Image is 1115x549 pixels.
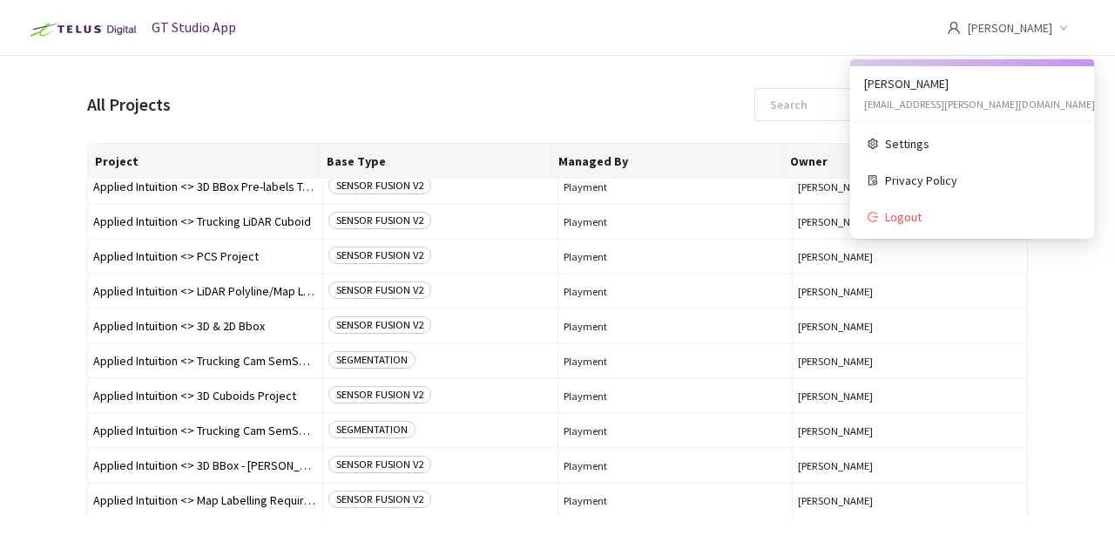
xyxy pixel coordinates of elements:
span: logout [868,212,878,222]
span: Playment [564,424,787,437]
button: [PERSON_NAME] [798,215,1022,228]
span: Applied Intuition <> 3D BBox Pre-labels Test [93,180,317,193]
button: [PERSON_NAME] [798,355,1022,368]
span: Playment [564,250,787,263]
span: Playment [564,215,787,228]
button: [PERSON_NAME] [798,180,1022,193]
button: Applied Intuition <> LiDAR Polyline/Map Labelling [93,285,317,298]
button: [PERSON_NAME] [798,424,1022,437]
img: Telus [21,16,142,44]
span: setting [868,139,878,149]
span: Privacy Policy [885,171,1077,190]
span: SENSOR FUSION V2 [328,316,431,334]
span: Playment [564,355,787,368]
button: [PERSON_NAME] [798,320,1022,333]
button: Applied Intuition <> Trucking Cam SemSeg (Road Structures) [93,424,317,437]
span: SEGMENTATION [328,351,416,369]
span: SEGMENTATION [328,421,416,438]
span: SENSOR FUSION V2 [328,386,431,403]
span: Applied Intuition <> 3D BBox - [PERSON_NAME] [93,459,317,472]
span: file-protect [868,175,878,186]
span: SENSOR FUSION V2 [328,491,431,508]
th: Owner [783,144,1015,179]
span: SENSOR FUSION V2 [328,281,431,299]
th: Project [88,144,320,179]
span: Playment [564,390,787,403]
span: Applied Intuition <> 3D Cuboids Project [93,390,317,403]
span: Playment [564,320,787,333]
button: [PERSON_NAME] [798,494,1022,507]
span: down [1059,24,1068,32]
button: [PERSON_NAME] [798,459,1022,472]
button: [PERSON_NAME] [798,250,1022,263]
span: Settings [885,134,1077,153]
span: Playment [564,459,787,472]
span: SENSOR FUSION V2 [328,247,431,264]
span: SENSOR FUSION V2 [328,456,431,473]
span: Playment [564,180,787,193]
button: [PERSON_NAME] [798,390,1022,403]
span: Playment [564,494,787,507]
button: [PERSON_NAME] [798,285,1022,298]
span: SENSOR FUSION V2 [328,177,431,194]
span: user [947,21,961,35]
th: Base Type [320,144,551,179]
span: Applied Intuition <> Trucking LiDAR Cuboid [93,215,317,228]
span: Playment [564,285,787,298]
span: SENSOR FUSION V2 [328,212,431,229]
button: Applied Intuition <> Trucking Cam SemSeg (Objects/Vehicles) [93,355,317,368]
input: Search [760,89,945,120]
button: Applied Intuition <> Map Labelling Requirement v2.0 [93,494,317,507]
th: Managed By [551,144,783,179]
span: GT Studio App [152,18,236,36]
span: Applied Intuition <> PCS Project [93,250,317,263]
span: Logout [885,207,1077,227]
span: Applied Intuition <> 3D & 2D Bbox [93,320,317,333]
div: All Projects [87,92,171,118]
